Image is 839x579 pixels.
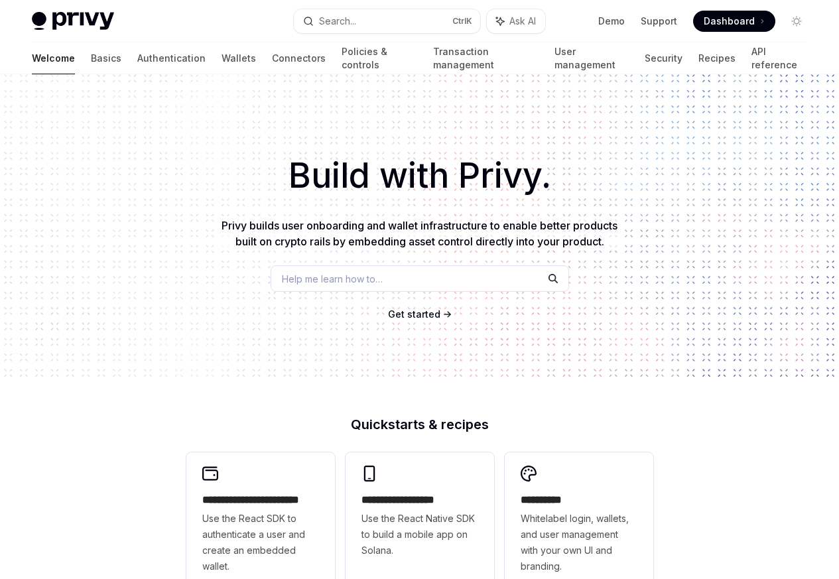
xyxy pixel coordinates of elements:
a: Dashboard [693,11,775,32]
span: Ask AI [509,15,536,28]
h1: Build with Privy. [21,150,818,202]
button: Ask AI [487,9,545,33]
a: Wallets [222,42,256,74]
span: Whitelabel login, wallets, and user management with your own UI and branding. [521,511,637,574]
a: Demo [598,15,625,28]
img: light logo [32,12,114,31]
a: Support [641,15,677,28]
a: Connectors [272,42,326,74]
a: Basics [91,42,121,74]
a: API reference [751,42,807,74]
a: Recipes [698,42,736,74]
span: Dashboard [704,15,755,28]
span: Use the React Native SDK to build a mobile app on Solana. [361,511,478,558]
a: Authentication [137,42,206,74]
a: Policies & controls [342,42,417,74]
a: Security [645,42,682,74]
a: User management [554,42,629,74]
span: Help me learn how to… [282,272,383,286]
a: Transaction management [433,42,538,74]
a: Welcome [32,42,75,74]
span: Get started [388,308,440,320]
a: Get started [388,308,440,321]
button: Toggle dark mode [786,11,807,32]
span: Ctrl K [452,16,472,27]
span: Use the React SDK to authenticate a user and create an embedded wallet. [202,511,319,574]
div: Search... [319,13,356,29]
h2: Quickstarts & recipes [186,418,653,431]
span: Privy builds user onboarding and wallet infrastructure to enable better products built on crypto ... [222,219,617,248]
button: Search...CtrlK [294,9,480,33]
